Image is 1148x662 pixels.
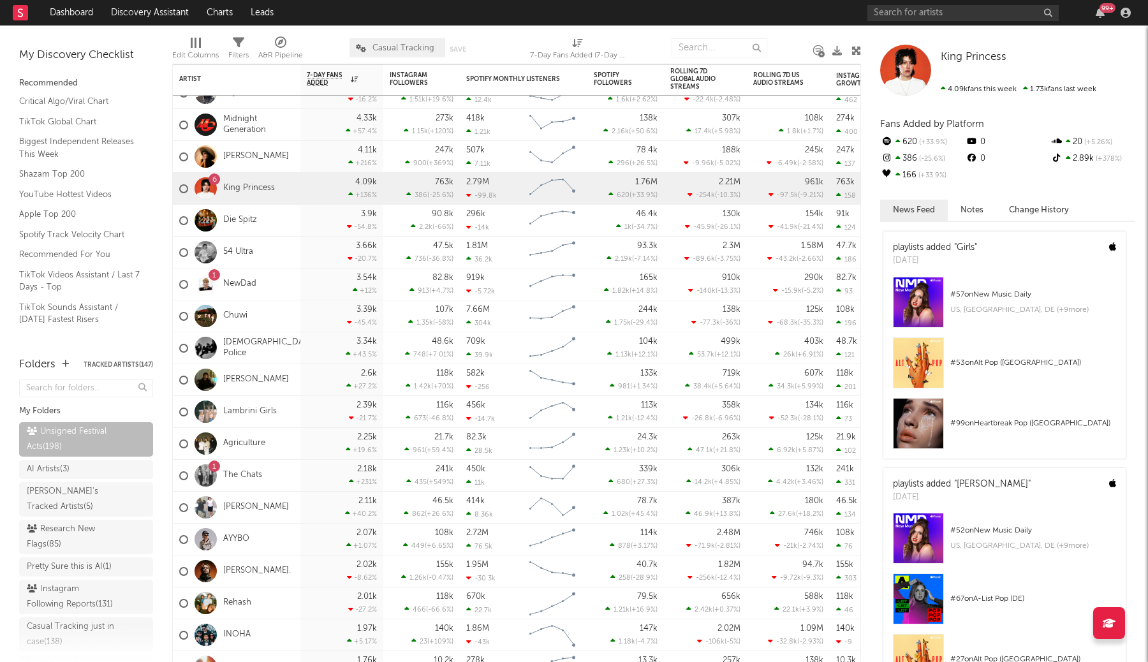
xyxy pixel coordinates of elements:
[427,96,452,103] span: +19.6 %
[223,470,262,481] a: The Chats
[466,159,490,168] div: 7.11k
[836,72,932,87] div: Instagram Followers Daily Growth
[608,95,658,103] div: ( )
[640,274,658,282] div: 165k
[631,192,656,199] span: +33.9 %
[1094,156,1122,163] span: +378 %
[836,337,857,346] div: 48.7k
[466,337,485,346] div: 709k
[524,237,581,268] svg: Chart title
[1050,151,1135,167] div: 2.89k
[965,134,1050,151] div: 0
[883,513,1126,573] a: #52onNew Music DailyUS, [GEOGRAPHIC_DATA], DE (+9more)
[434,224,452,231] span: -66 %
[787,128,800,135] span: 1.8k
[836,210,850,218] div: 91k
[406,254,453,263] div: ( )
[799,160,821,167] span: -2.58 %
[19,617,153,652] a: Casual Tracking just in case(138)
[631,96,656,103] span: +2.62 %
[798,256,821,263] span: -2.66 %
[716,351,739,358] span: +12.1 %
[405,350,453,358] div: ( )
[405,159,453,167] div: ( )
[721,337,740,346] div: 499k
[19,228,140,242] a: Spotify Track Velocity Chart
[466,146,485,154] div: 507k
[436,305,453,314] div: 107k
[802,128,821,135] span: +1.7 %
[413,351,426,358] span: 748
[800,224,821,231] span: -21.4 %
[880,134,965,151] div: 620
[640,114,658,122] div: 138k
[723,305,740,314] div: 138k
[700,320,720,327] span: -77.3k
[805,146,823,154] div: 245k
[357,114,377,122] div: 4.33k
[722,274,740,282] div: 910k
[637,146,658,154] div: 78.4k
[419,224,432,231] span: 2.2k
[624,224,631,231] span: 1k
[688,191,740,199] div: ( )
[346,127,377,135] div: +57.4 %
[524,141,581,173] svg: Chart title
[409,96,425,103] span: 1.51k
[19,460,153,479] a: AI Artists(3)
[406,191,453,199] div: ( )
[917,156,945,163] span: -25.6 %
[684,159,740,167] div: ( )
[361,210,377,218] div: 3.9k
[466,287,495,295] div: -5.72k
[466,128,490,136] div: 1.21k
[1096,8,1105,18] button: 99+
[948,200,996,221] button: Notes
[223,151,289,162] a: [PERSON_NAME]
[172,32,219,69] div: Edit Columns
[804,274,823,282] div: 290k
[466,178,489,186] div: 2.79M
[941,85,1017,93] span: 4.09k fans this week
[411,223,453,231] div: ( )
[941,52,1006,63] span: King Princess
[996,200,1082,221] button: Change History
[223,598,251,608] a: Rehash
[950,302,1116,318] div: US, [GEOGRAPHIC_DATA], DE (+ 9 more)
[524,332,581,364] svg: Chart title
[429,256,452,263] span: -36.8 %
[950,287,1116,302] div: # 57 on New Music Daily
[639,337,658,346] div: 104k
[836,114,855,122] div: 274k
[27,619,117,650] div: Casual Tracking just in case ( 138 )
[466,210,485,218] div: 296k
[697,351,714,358] span: 53.7k
[1082,139,1112,146] span: +5.26 %
[773,286,823,295] div: ( )
[836,146,855,154] div: 247k
[404,127,453,135] div: ( )
[435,146,453,154] div: 247k
[418,288,429,295] span: 913
[258,32,303,69] div: A&R Pipeline
[617,160,629,167] span: 296
[836,242,857,250] div: 47.7k
[19,520,153,554] a: Research New Flags(85)
[356,242,377,250] div: 3.66k
[223,247,253,258] a: 54 Ultra
[436,114,453,122] div: 273k
[412,128,428,135] span: 1.15k
[777,224,798,231] span: -41.9k
[615,256,632,263] span: 2.19k
[450,46,466,53] button: Save
[357,274,377,282] div: 3.54k
[84,362,153,368] button: Tracked Artists(147)
[950,591,1116,607] div: # 67 on A-List Pop (DE)
[435,320,452,327] span: -58 %
[223,311,247,321] a: Chuwi
[607,254,658,263] div: ( )
[19,76,153,91] div: Recommended
[688,286,740,295] div: ( )
[353,286,377,295] div: +12 %
[432,210,453,218] div: 90.8k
